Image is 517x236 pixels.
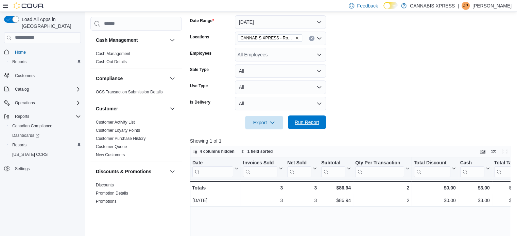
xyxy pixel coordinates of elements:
button: Reports [12,112,32,121]
button: All [235,64,326,78]
button: Discounts & Promotions [168,167,176,176]
label: Date Range [190,18,214,23]
span: Settings [15,166,30,171]
button: Open list of options [316,36,322,41]
div: Cash [460,160,484,166]
span: Cash Out Details [96,59,127,65]
div: Net Sold [287,160,311,177]
nav: Complex example [4,44,81,191]
div: $86.94 [321,184,351,192]
input: Dark Mode [383,2,398,9]
h3: Compliance [96,75,123,82]
a: Reports [10,141,29,149]
a: Canadian Compliance [10,122,55,130]
a: Customers [12,72,37,80]
button: Run Report [288,115,326,129]
span: New Customers [96,152,125,158]
div: 3 [243,196,283,204]
span: Canadian Compliance [10,122,81,130]
span: Washington CCRS [10,150,81,159]
button: Compliance [168,74,176,83]
button: [DATE] [235,15,326,29]
span: Dashboards [12,133,39,138]
button: Home [1,47,84,57]
span: Run Report [295,119,319,126]
div: $0.00 [414,184,455,192]
button: Discounts & Promotions [96,168,167,175]
span: Customers [15,73,35,78]
div: Cash [460,160,484,177]
a: Home [12,48,29,56]
span: [US_STATE] CCRS [12,152,48,157]
div: Subtotal [321,160,345,177]
div: Qty Per Transaction [355,160,404,166]
button: All [235,80,326,94]
div: Invoices Sold [243,160,277,166]
span: OCS Transaction Submission Details [96,89,163,95]
label: Is Delivery [190,99,210,105]
span: Home [12,48,81,56]
div: Invoices Sold [243,160,277,177]
span: Export [249,116,279,129]
a: Customer Activity List [96,120,135,125]
span: JP [463,2,468,10]
div: Customer [90,118,182,162]
div: 3 [287,196,317,204]
a: Cash Management [96,51,130,56]
a: Discounts [96,183,114,187]
span: Operations [15,100,35,106]
span: Customer Purchase History [96,136,146,141]
button: Enter fullscreen [500,147,509,156]
a: Reports [10,58,29,66]
button: Net Sold [287,160,317,177]
p: [PERSON_NAME] [472,2,512,10]
span: Catalog [15,87,29,92]
button: Operations [12,99,38,107]
button: Display options [489,147,498,156]
h3: Cash Management [96,37,138,43]
a: Promotions [96,199,117,204]
button: Canadian Compliance [7,121,84,131]
span: 1 field sorted [247,149,273,154]
span: CANNABIS XPRESS - Rogersville - (Rue Principale) [238,34,302,42]
div: Date [192,160,233,166]
span: Reports [12,59,27,65]
div: Totals [192,184,239,192]
button: Remove CANNABIS XPRESS - Rogersville - (Rue Principale) from selection in this group [295,36,299,40]
button: Cash Management [96,37,167,43]
span: Reports [12,142,27,148]
div: Total Discount [414,160,450,166]
span: Discounts [96,182,114,188]
div: Discounts & Promotions [90,181,182,208]
label: Use Type [190,83,208,89]
span: Dashboards [10,131,81,140]
div: 3 [287,184,317,192]
label: Sale Type [190,67,209,72]
a: Customer Queue [96,144,127,149]
a: Dashboards [10,131,42,140]
label: Employees [190,51,211,56]
div: Compliance [90,88,182,99]
div: 2 [355,184,409,192]
div: [DATE] [192,196,239,204]
button: Subtotal [321,160,351,177]
div: Total Discount [414,160,450,177]
div: $3.00 [460,184,489,192]
span: Reports [15,114,29,119]
span: Reports [12,112,81,121]
button: Customer [96,105,167,112]
button: Cash Management [168,36,176,44]
div: Cash Management [90,50,182,69]
button: Customer [168,105,176,113]
div: Jean-Pierre Babin [462,2,470,10]
span: Canadian Compliance [12,123,52,129]
button: 1 field sorted [238,147,276,156]
span: Operations [12,99,81,107]
span: Customers [12,71,81,80]
span: Reports [10,58,81,66]
button: Reports [1,112,84,121]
